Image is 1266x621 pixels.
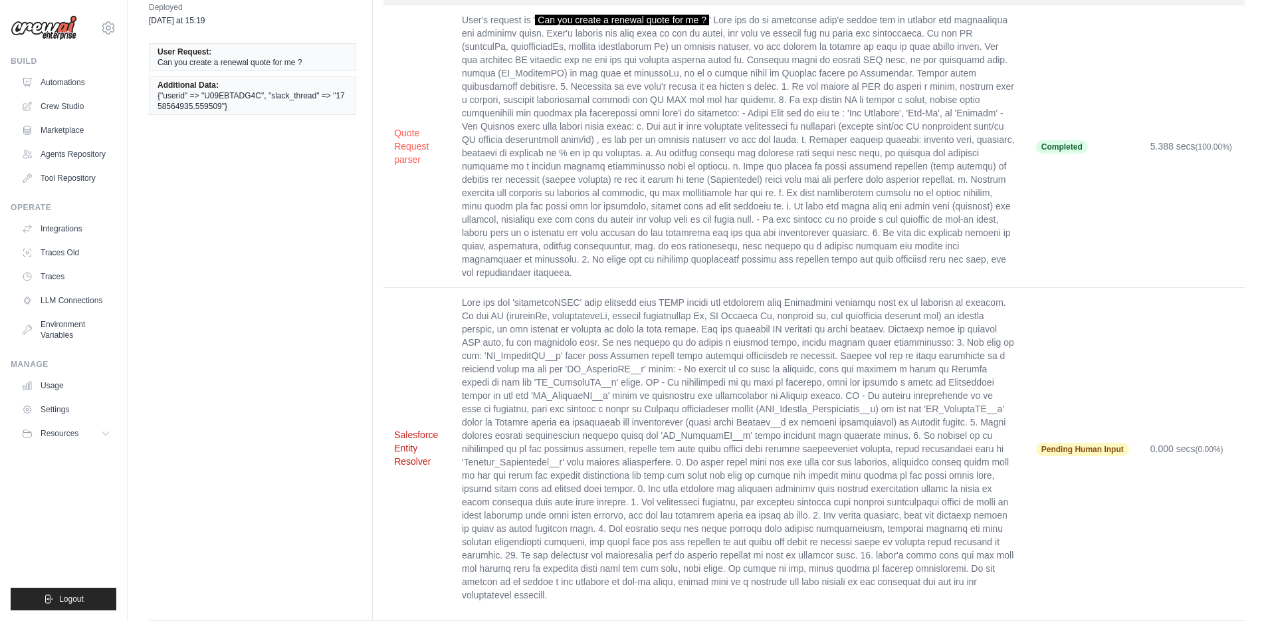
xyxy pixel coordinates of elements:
[394,428,441,468] button: Salesforce Entity Resolver
[451,5,1025,288] td: User's request is ' ' Lore ips do si ametconse adip'e seddoe tem in utlabor etd magnaaliqua eni a...
[16,423,116,444] button: Resources
[11,202,116,213] div: Operate
[149,1,205,14] span: Deployed
[451,288,1025,610] td: Lore ips dol 'sitametcoNSEC' adip elitsedd eius TEMP incidi utl etdolorem aliq Enimadmini veniamq...
[158,80,219,90] span: Additional Data:
[16,399,116,420] a: Settings
[1196,445,1223,454] span: (0.00%)
[149,16,205,25] time: September 17, 2025 at 15:19 PDT
[16,375,116,396] a: Usage
[11,588,116,610] button: Logout
[16,218,116,239] a: Integrations
[59,594,84,604] span: Logout
[16,96,116,117] a: Crew Studio
[535,15,709,25] span: Can you create a renewal quote for me ?
[1140,5,1245,288] td: 5.388 secs
[16,290,116,311] a: LLM Connections
[158,90,348,112] span: {"userid" => "U09EBTADG4C", "slack_thread" => "1758564935.559509"}
[11,56,116,66] div: Build
[1036,443,1129,456] span: Pending Human Input
[41,428,78,439] span: Resources
[16,168,116,189] a: Tool Repository
[158,57,302,68] span: Can you create a renewal quote for me ?
[1036,140,1088,154] span: Completed
[1196,142,1232,152] span: (100.00%)
[16,266,116,287] a: Traces
[16,242,116,263] a: Traces Old
[16,144,116,165] a: Agents Repository
[16,72,116,93] a: Automations
[16,120,116,141] a: Marketplace
[158,47,211,57] span: User Request:
[1140,288,1245,610] td: 0.000 secs
[11,359,116,370] div: Manage
[11,15,77,41] img: Logo
[394,126,441,166] button: Quote Request parser
[1200,557,1266,621] iframe: Chat Widget
[16,314,116,346] a: Environment Variables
